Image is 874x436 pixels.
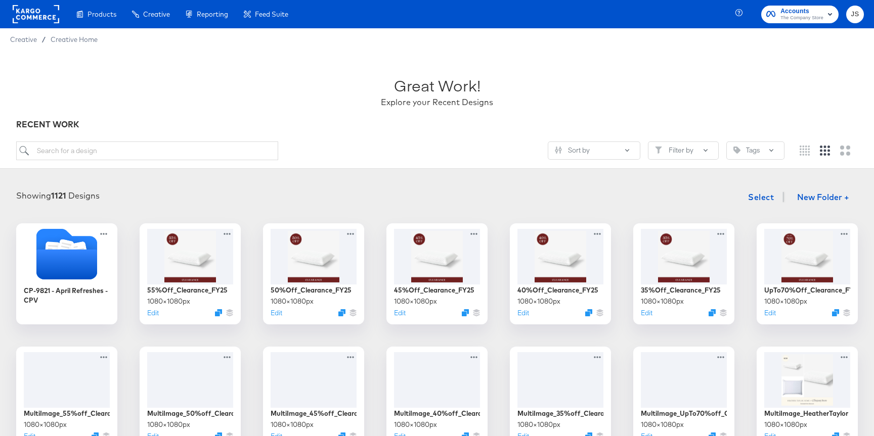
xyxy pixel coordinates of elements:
[271,308,282,318] button: Edit
[764,285,850,295] div: UpTo70%Off_Clearance_FY25
[780,14,823,22] span: The Company Store
[16,190,100,202] div: Showing Designs
[394,308,406,318] button: Edit
[648,141,719,160] button: FilterFilter by
[555,147,562,154] svg: Sliders
[215,309,222,316] svg: Duplicate
[757,223,858,324] div: UpTo70%Off_Clearance_FY251080×1080pxEditDuplicate
[394,297,437,306] div: 1080 × 1080 px
[655,147,662,154] svg: Filter
[263,223,364,324] div: 50%Off_Clearance_FY251080×1080pxEditDuplicate
[147,297,190,306] div: 1080 × 1080 px
[517,308,529,318] button: Edit
[780,6,823,17] span: Accounts
[147,420,190,429] div: 1080 × 1080 px
[633,223,734,324] div: 35%Off_Clearance_FY251080×1080pxEditDuplicate
[16,223,117,324] div: CP-9821 - April Refreshes - CPV
[641,285,721,295] div: 35%Off_Clearance_FY25
[641,308,652,318] button: Edit
[820,146,830,156] svg: Medium grid
[16,141,278,160] input: Search for a design
[10,35,37,43] span: Creative
[51,35,98,43] a: Creative Home
[709,309,716,316] svg: Duplicate
[16,119,858,130] div: RECENT WORK
[381,96,493,108] div: Explore your Recent Designs
[510,223,611,324] div: 40%Off_Clearance_FY251080×1080pxEditDuplicate
[517,297,560,306] div: 1080 × 1080 px
[51,190,66,201] strong: 1121
[764,308,776,318] button: Edit
[24,409,110,418] div: MultiImage_55%off_Clearance_FY25
[840,146,850,156] svg: Large grid
[394,285,474,295] div: 45%Off_Clearance_FY25
[24,286,110,305] div: CP-9821 - April Refreshes - CPV
[147,409,233,418] div: MultiImage_50%off_Clearance_FY25
[394,75,480,96] div: Great Work!
[394,420,437,429] div: 1080 × 1080 px
[800,146,810,156] svg: Small grid
[850,9,860,20] span: JS
[271,297,314,306] div: 1080 × 1080 px
[789,188,858,208] button: New Folder +
[517,409,603,418] div: MultiImage_35%off_Clearance_FY25
[733,147,740,154] svg: Tag
[764,409,848,418] div: MultiImage_HeatherTaylor
[548,141,640,160] button: SlidersSort by
[641,420,684,429] div: 1080 × 1080 px
[88,10,116,18] span: Products
[24,420,67,429] div: 1080 × 1080 px
[338,309,345,316] svg: Duplicate
[271,409,357,418] div: MultiImage_45%off_Clearance_FY25
[744,187,778,207] button: Select
[517,420,560,429] div: 1080 × 1080 px
[748,190,774,204] span: Select
[147,308,159,318] button: Edit
[764,297,807,306] div: 1080 × 1080 px
[37,35,51,43] span: /
[147,285,228,295] div: 55%Off_Clearance_FY25
[641,409,727,418] div: MultiImage_UpTo70%off_Clearance_FY25
[585,309,592,316] svg: Duplicate
[394,409,480,418] div: MultiImage_40%off_Clearance_FY25
[16,229,117,279] svg: Folder
[764,420,807,429] div: 1080 × 1080 px
[197,10,228,18] span: Reporting
[271,285,352,295] div: 50%Off_Clearance_FY25
[846,6,864,23] button: JS
[462,309,469,316] svg: Duplicate
[386,223,488,324] div: 45%Off_Clearance_FY251080×1080pxEditDuplicate
[271,420,314,429] div: 1080 × 1080 px
[140,223,241,324] div: 55%Off_Clearance_FY251080×1080pxEditDuplicate
[143,10,170,18] span: Creative
[761,6,839,23] button: AccountsThe Company Store
[641,297,684,306] div: 1080 × 1080 px
[255,10,288,18] span: Feed Suite
[517,285,598,295] div: 40%Off_Clearance_FY25
[832,309,839,316] svg: Duplicate
[726,141,784,160] button: TagTags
